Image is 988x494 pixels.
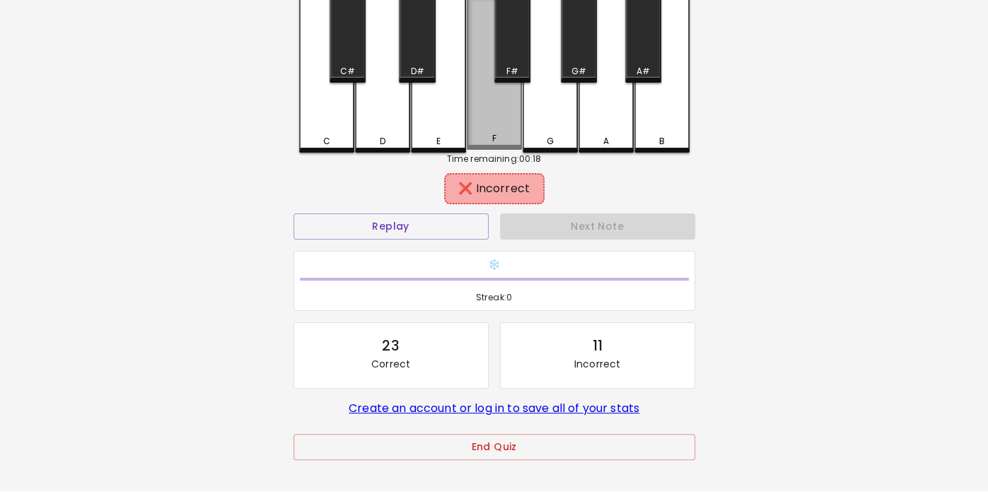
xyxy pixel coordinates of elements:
div: G [546,135,553,148]
div: A# [637,65,650,78]
div: 23 [382,334,399,357]
button: Replay [294,213,489,240]
div: A [603,135,608,148]
div: ❌ Incorrect [451,180,537,197]
button: End Quiz [294,434,695,460]
div: E [436,135,440,148]
div: B [658,135,664,148]
div: F [492,132,496,145]
div: C# [340,65,355,78]
p: Incorrect [574,357,620,371]
div: C [322,135,330,148]
div: G# [571,65,586,78]
div: 11 [592,334,602,357]
div: Time remaining: 00:18 [299,153,690,165]
span: Streak: 0 [300,290,689,305]
p: Correct [371,357,410,371]
div: D [379,135,385,148]
div: D# [410,65,424,78]
h6: ❄️ [300,257,689,273]
div: F# [506,65,518,78]
a: Create an account or log in to save all of your stats [349,400,639,416]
